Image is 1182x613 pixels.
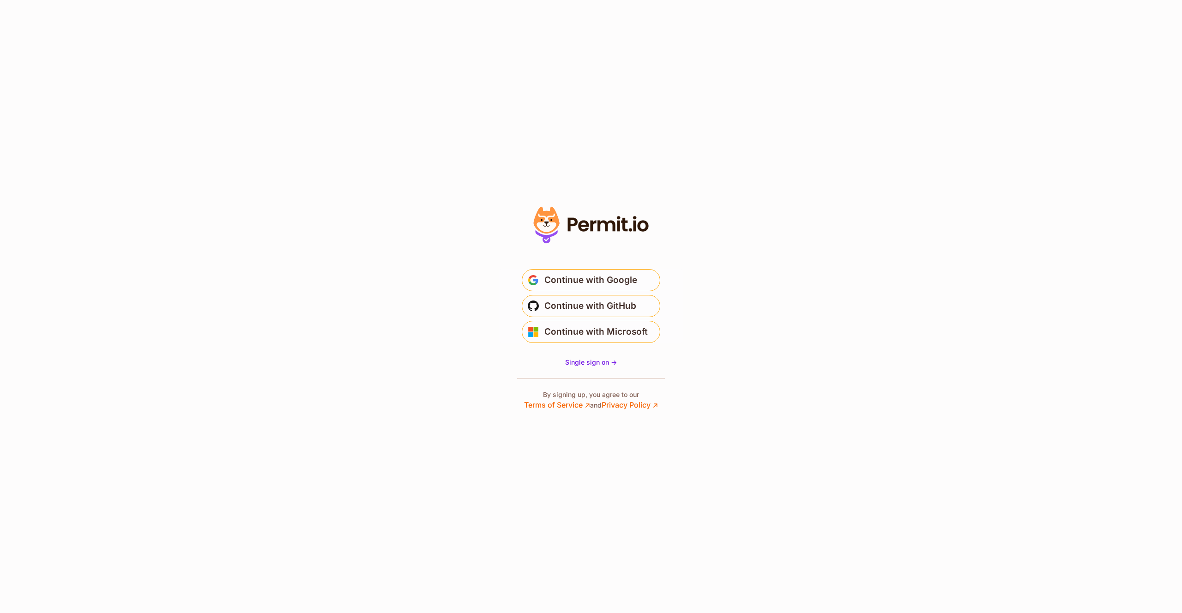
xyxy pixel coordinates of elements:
[524,390,658,410] p: By signing up, you agree to our and
[522,295,660,317] button: Continue with GitHub
[544,273,637,288] span: Continue with Google
[602,400,658,409] a: Privacy Policy ↗
[522,269,660,291] button: Continue with Google
[565,358,617,366] span: Single sign on ->
[522,321,660,343] button: Continue with Microsoft
[565,358,617,367] a: Single sign on ->
[524,400,590,409] a: Terms of Service ↗
[544,299,636,313] span: Continue with GitHub
[544,325,648,339] span: Continue with Microsoft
